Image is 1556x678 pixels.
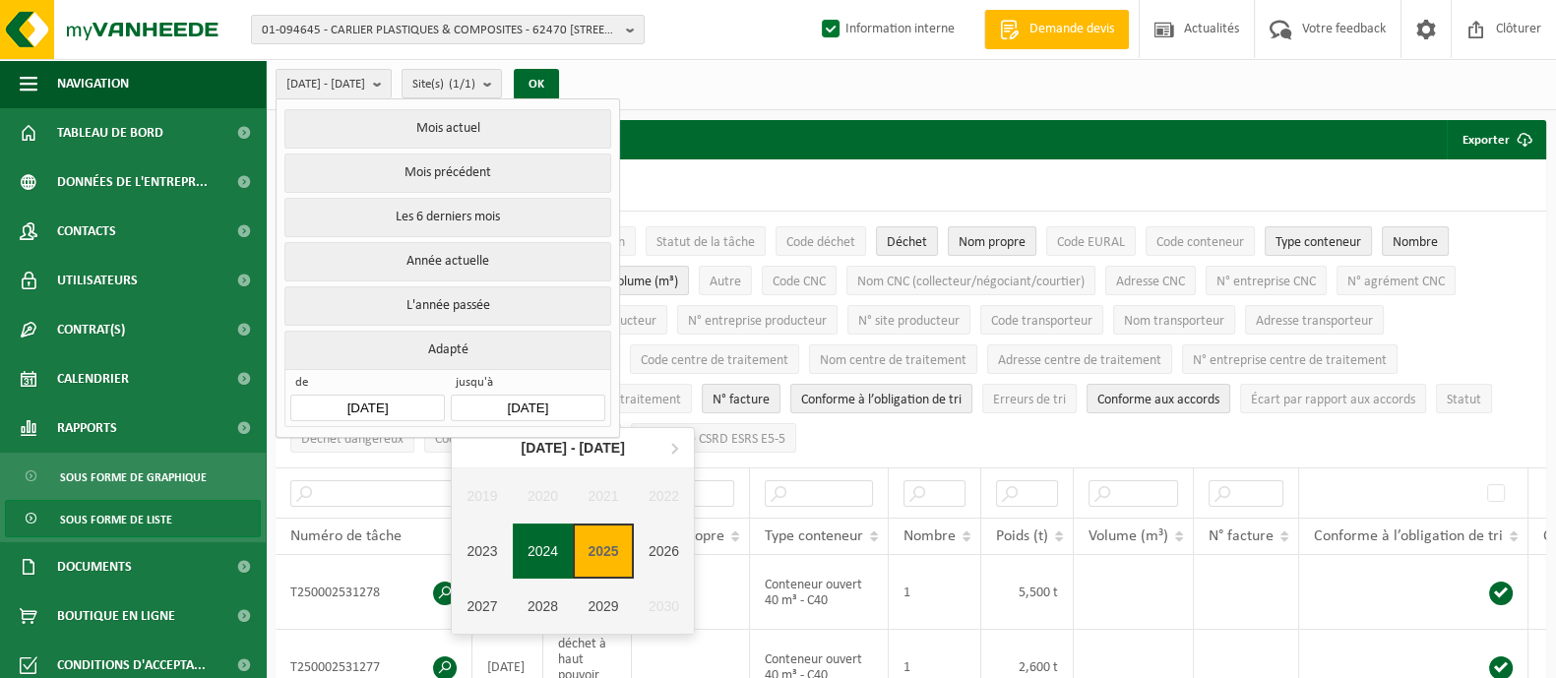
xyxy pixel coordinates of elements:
[284,286,610,326] button: L'année passée
[1314,528,1503,544] span: Conforme à l’obligation de tri
[713,393,770,407] span: N° facture
[641,353,788,368] span: Code centre de traitement
[1447,393,1481,407] span: Statut
[903,528,956,544] span: Nombre
[1256,314,1373,329] span: Adresse transporteur
[959,235,1026,250] span: Nom propre
[948,226,1036,256] button: Nom propreNom propre: Activate to sort
[1124,314,1224,329] span: Nom transporteur
[610,275,678,289] span: Volume (m³)
[631,423,796,453] button: Catégorie CSRD ESRS E5-5Catégorie CSRD ESRS E5-5: Activate to sort
[887,235,927,250] span: Déchet
[1393,235,1438,250] span: Nombre
[1347,275,1445,289] span: N° agrément CNC
[1156,235,1244,250] span: Code conteneur
[642,432,785,447] span: Catégorie CSRD ESRS E5-5
[1436,384,1492,413] button: StatutStatut: Activate to sort
[276,555,472,630] td: T250002531278
[449,78,475,91] count: (1/1)
[998,353,1161,368] span: Adresse centre de traitement
[776,226,866,256] button: Code déchetCode déchet: Activate to sort
[284,154,610,193] button: Mois précédent
[987,344,1172,374] button: Adresse centre de traitementAdresse centre de traitement: Activate to sort
[982,384,1077,413] button: Erreurs de triErreurs de tri: Activate to sort
[710,275,741,289] span: Autre
[57,256,138,305] span: Utilisateurs
[57,542,132,591] span: Documents
[1337,266,1456,295] button: N° agrément CNCN° agrément CNC: Activate to sort
[1046,226,1136,256] button: Code EURALCode EURAL: Activate to sort
[818,15,955,44] label: Information interne
[1057,235,1125,250] span: Code EURAL
[402,69,502,98] button: Site(s)(1/1)
[646,226,766,256] button: Statut de la tâcheStatut de la tâche: Activate to sort
[5,458,261,495] a: Sous forme de graphique
[1216,275,1316,289] span: N° entreprise CNC
[1105,266,1196,295] button: Adresse CNCAdresse CNC: Activate to sort
[1113,305,1235,335] button: Nom transporteurNom transporteur: Activate to sort
[889,555,981,630] td: 1
[573,579,634,634] div: 2029
[251,15,645,44] button: 01-094645 - CARLIER PLASTIQUES & COMPOSITES - 62470 [STREET_ADDRESS]
[301,432,404,447] span: Déchet dangereux
[1025,20,1119,39] span: Demande devis
[5,500,261,537] a: Sous forme de liste
[286,70,365,99] span: [DATE] - [DATE]
[514,432,633,463] div: [DATE] - [DATE]
[809,344,977,374] button: Nom centre de traitementNom centre de traitement: Activate to sort
[786,235,855,250] span: Code déchet
[57,591,175,641] span: Boutique en ligne
[1116,275,1185,289] span: Adresse CNC
[60,459,207,496] span: Sous forme de graphique
[290,375,444,395] span: de
[846,266,1095,295] button: Nom CNC (collecteur/négociant/courtier)Nom CNC (collecteur/négociant/courtier): Activate to sort
[1209,528,1274,544] span: N° facture
[284,242,610,281] button: Année actuelle
[980,305,1103,335] button: Code transporteurCode transporteur: Activate to sort
[513,579,574,634] div: 2028
[57,157,208,207] span: Données de l'entrepr...
[857,275,1085,289] span: Nom CNC (collecteur/négociant/courtier)
[790,384,972,413] button: Conforme à l’obligation de tri : Activate to sort
[858,314,960,329] span: N° site producteur
[876,226,938,256] button: DéchetDéchet: Activate to sort
[412,70,475,99] span: Site(s)
[435,432,519,447] span: Code R&D final
[1382,226,1449,256] button: NombreNombre: Activate to sort
[57,305,125,354] span: Contrat(s)
[996,528,1048,544] span: Poids (t)
[634,579,695,634] div: 2030
[1146,226,1255,256] button: Code conteneurCode conteneur: Activate to sort
[424,423,529,453] button: Code R&D finalCode R&amp;D final: Activate to sort
[984,10,1129,49] a: Demande devis
[57,207,116,256] span: Contacts
[991,314,1092,329] span: Code transporteur
[57,354,129,403] span: Calendrier
[262,16,618,45] span: 01-094645 - CARLIER PLASTIQUES & COMPOSITES - 62470 [STREET_ADDRESS]
[820,353,966,368] span: Nom centre de traitement
[702,384,780,413] button: N° factureN° facture: Activate to sort
[1245,305,1384,335] button: Adresse transporteurAdresse transporteur: Activate to sort
[284,331,610,369] button: Adapté
[513,524,574,579] div: 2024
[1240,384,1426,413] button: Écart par rapport aux accordsÉcart par rapport aux accords: Activate to sort
[57,403,117,453] span: Rapports
[762,266,837,295] button: Code CNCCode CNC: Activate to sort
[57,59,129,108] span: Navigation
[773,275,826,289] span: Code CNC
[1251,393,1415,407] span: Écart par rapport aux accords
[656,235,755,250] span: Statut de la tâche
[514,69,559,100] button: OK
[847,305,970,335] button: N° site producteurN° site producteur : Activate to sort
[290,423,414,453] button: Déchet dangereux : Activate to sort
[1097,393,1219,407] span: Conforme aux accords
[765,528,863,544] span: Type conteneur
[750,555,889,630] td: Conteneur ouvert 40 m³ - C40
[981,555,1074,630] td: 5,500 t
[630,344,799,374] button: Code centre de traitementCode centre de traitement: Activate to sort
[60,501,172,538] span: Sous forme de liste
[284,198,610,237] button: Les 6 derniers mois
[573,524,634,579] div: 2025
[677,305,838,335] button: N° entreprise producteurN° entreprise producteur: Activate to sort
[599,266,689,295] button: Volume (m³)Volume (m³): Activate to sort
